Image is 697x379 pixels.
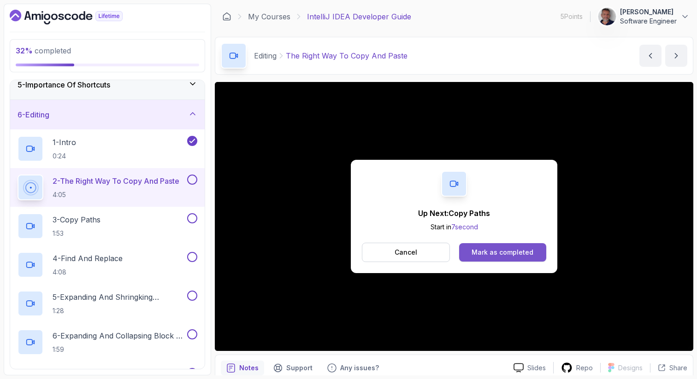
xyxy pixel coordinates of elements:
[286,363,313,373] p: Support
[650,363,687,373] button: Share
[10,100,205,129] button: 6-Editing
[53,292,185,303] p: 5 - Expanding And Shringking Selection
[53,345,185,354] p: 1:59
[395,248,417,257] p: Cancel
[16,46,33,55] span: 32 %
[18,109,49,120] h3: 6 - Editing
[527,363,546,373] p: Slides
[418,208,490,219] p: Up Next: Copy Paths
[53,268,123,277] p: 4:08
[222,12,231,21] a: Dashboard
[561,12,583,21] p: 5 Points
[221,361,264,375] button: notes button
[18,136,197,162] button: 1-Intro0:24
[598,8,616,25] img: user profile image
[286,50,408,61] p: The Right Way To Copy And Paste
[53,175,179,187] p: 2 - The Right Way To Copy And Paste
[18,329,197,355] button: 6-Expanding And Collapsing Block Of Code1:59
[239,363,259,373] p: Notes
[340,363,379,373] p: Any issues?
[362,243,450,262] button: Cancel
[506,363,553,373] a: Slides
[53,330,185,341] p: 6 - Expanding And Collapsing Block Of Code
[53,229,100,238] p: 1:53
[307,11,411,22] p: IntelliJ IDEA Developer Guide
[472,248,533,257] div: Mark as completed
[215,82,693,351] iframe: 1 - The Right Way to Copy and Paste
[639,45,662,67] button: previous content
[554,362,600,373] a: Repo
[322,361,384,375] button: Feedback button
[268,361,318,375] button: Support button
[451,223,478,231] span: 7 second
[665,45,687,67] button: next content
[18,213,197,239] button: 3-Copy Paths1:53
[620,17,677,26] p: Software Engineer
[53,190,179,199] p: 4:05
[459,243,546,262] button: Mark as completed
[254,50,277,61] p: Editing
[53,253,123,264] p: 4 - Find And Replace
[18,175,197,200] button: 2-The Right Way To Copy And Paste4:05
[53,137,76,148] p: 1 - Intro
[576,363,593,373] p: Repo
[669,363,687,373] p: Share
[18,79,110,90] h3: 5 - Importance Of Shortcuts
[53,214,100,225] p: 3 - Copy Paths
[53,152,76,161] p: 0:24
[16,46,71,55] span: completed
[18,252,197,278] button: 4-Find And Replace4:08
[248,11,290,22] a: My Courses
[10,70,205,99] button: 5-Importance Of Shortcuts
[53,306,185,315] p: 1:28
[18,291,197,316] button: 5-Expanding And Shringking Selection1:28
[598,7,690,26] button: user profile image[PERSON_NAME]Software Engineer
[620,7,677,17] p: [PERSON_NAME]
[618,363,643,373] p: Designs
[10,10,144,24] a: Dashboard
[418,222,490,232] p: Start in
